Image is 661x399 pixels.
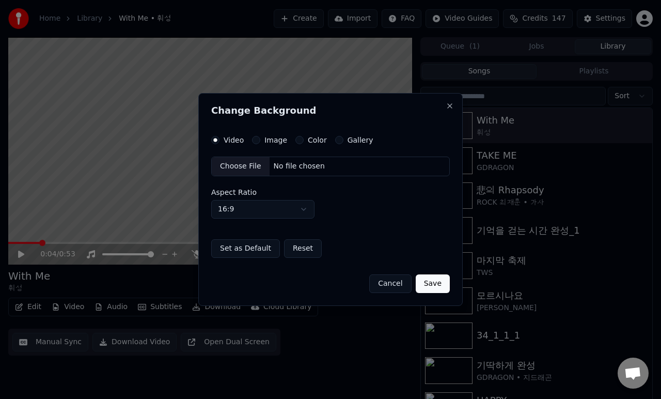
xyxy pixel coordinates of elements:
h2: Change Background [211,106,450,115]
label: Gallery [348,136,373,144]
label: Video [224,136,244,144]
button: Cancel [369,274,411,293]
label: Aspect Ratio [211,189,450,196]
button: Set as Default [211,239,280,258]
label: Color [308,136,327,144]
label: Image [264,136,287,144]
button: Save [416,274,450,293]
button: Reset [284,239,322,258]
div: No file chosen [270,161,329,172]
div: Choose File [212,157,270,176]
